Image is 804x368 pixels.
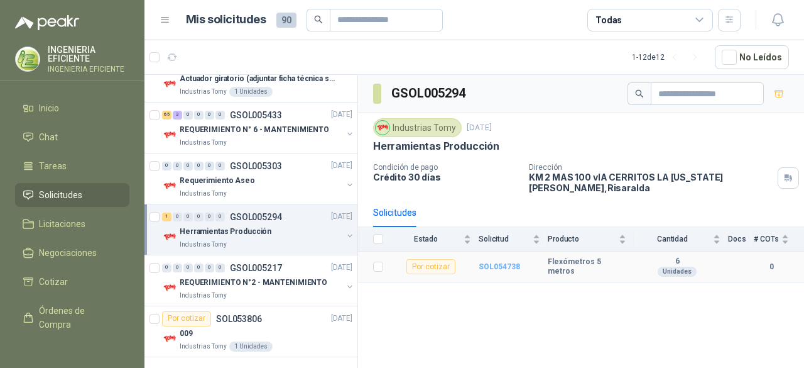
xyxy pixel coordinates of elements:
p: GSOL005294 [230,213,282,221]
span: search [314,15,323,24]
th: Producto [548,227,634,252]
div: 3 [173,111,182,120]
p: [DATE] [331,211,352,223]
a: Cotizar [15,270,129,294]
p: [DATE] [467,122,492,134]
div: 65 [162,111,171,120]
p: GSOL005217 [230,264,282,272]
a: 0 0 0 0 0 0 GSOL005217[DATE] Company LogoREQUERIMIENTO N°2 - MANTENIMIENTOIndustrias Tomy [162,260,355,301]
a: Por cotizarSOL053806[DATE] Company Logo009Industrias Tomy1 Unidades [144,306,357,357]
p: Crédito 30 días [373,172,519,182]
img: Logo peakr [15,15,79,30]
p: Herramientas Producción [180,226,271,238]
div: Unidades [658,267,697,277]
span: Solicitud [479,235,530,243]
p: Actuador giratorio (adjuntar ficha técnica si es diferente a festo) [180,73,336,85]
a: 0 0 0 0 0 0 GSOL005303[DATE] Company LogoRequerimiento AseoIndustrias Tomy [162,159,355,199]
p: REQUERIMIENTO N°2 - MANTENIMIENTO [180,277,327,289]
a: 65 3 0 0 0 0 GSOL005433[DATE] Company LogoREQUERIMIENTO N° 6 - MANTENIMIENTOIndustrias Tomy [162,108,355,148]
div: 0 [173,264,182,272]
p: Requerimiento Aseo [180,175,255,187]
a: Licitaciones [15,212,129,236]
p: KM 2 MAS 100 vIA CERRITOS LA [US_STATE] [PERSON_NAME] , Risaralda [529,172,773,193]
div: 0 [162,162,171,170]
th: Estado [391,227,479,252]
p: INGENIERIA EFICIENTE [48,45,129,63]
span: search [635,89,644,98]
p: Industrias Tomy [180,291,227,301]
div: 0 [205,264,214,272]
img: Company Logo [162,77,177,92]
div: 0 [183,213,193,221]
img: Company Logo [376,121,389,135]
a: Solicitudes [15,183,129,207]
img: Company Logo [162,179,177,194]
a: Chat [15,125,129,149]
span: Cantidad [634,235,710,243]
div: Todas [595,13,622,27]
div: 0 [215,213,225,221]
img: Company Logo [16,47,40,71]
div: 0 [205,111,214,120]
a: SOL054738 [479,262,520,271]
div: Por cotizar [162,311,211,326]
button: No Leídos [715,45,789,69]
a: Órdenes de Compra [15,299,129,337]
div: 0 [183,111,193,120]
h3: GSOL005294 [391,84,467,103]
p: SOL053806 [216,315,262,323]
p: Industrias Tomy [180,189,227,199]
th: Docs [728,227,754,252]
div: 1 [162,213,171,221]
p: Industrias Tomy [180,240,227,250]
p: Dirección [529,163,773,172]
th: # COTs [754,227,804,252]
span: Inicio [39,101,59,115]
span: Solicitudes [39,188,82,202]
div: Industrias Tomy [373,118,462,137]
div: 0 [215,264,225,272]
b: 0 [754,261,789,273]
a: Inicio [15,96,129,120]
span: 90 [276,13,296,28]
p: [DATE] [331,109,352,121]
p: Industrias Tomy [180,87,227,97]
div: Solicitudes [373,206,416,220]
span: Estado [391,235,461,243]
b: Flexómetros 5 metros [548,257,626,277]
p: Herramientas Producción [373,140,499,153]
div: 0 [162,264,171,272]
b: 6 [634,257,720,267]
p: GSOL005303 [230,162,282,170]
h1: Mis solicitudes [186,11,266,29]
p: REQUERIMIENTO N° 6 - MANTENIMIENTO [180,124,329,136]
div: 0 [183,162,193,170]
div: 0 [215,111,225,120]
a: 1 0 0 0 0 0 GSOL005294[DATE] Company LogoHerramientas ProducciónIndustrias Tomy [162,209,355,250]
p: INGENIERIA EFICIENTE [48,65,129,73]
div: 0 [194,111,204,120]
span: Tareas [39,159,67,173]
div: 0 [173,213,182,221]
p: [DATE] [331,262,352,274]
span: # COTs [754,235,779,243]
th: Solicitud [479,227,548,252]
a: Negociaciones [15,241,129,265]
div: 0 [194,264,204,272]
img: Company Logo [162,230,177,245]
p: Industrias Tomy [180,342,227,352]
span: Producto [548,235,616,243]
span: Negociaciones [39,246,97,260]
img: Company Logo [162,281,177,296]
a: Tareas [15,154,129,178]
div: 0 [194,213,204,221]
div: 1 Unidades [229,87,273,97]
div: 0 [205,162,214,170]
div: 0 [215,162,225,170]
div: 0 [183,264,193,272]
p: GSOL005433 [230,111,282,120]
div: 0 [194,162,204,170]
div: 0 [173,162,182,170]
span: Chat [39,130,58,144]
